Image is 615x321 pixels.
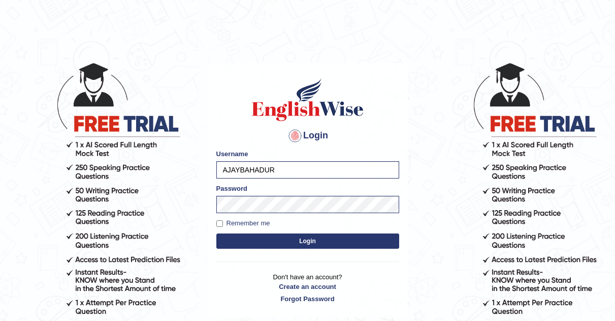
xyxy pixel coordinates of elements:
img: Logo of English Wise sign in for intelligent practice with AI [250,77,366,123]
input: Remember me [216,220,223,227]
label: Password [216,184,247,193]
label: Username [216,149,248,159]
button: Login [216,234,399,249]
p: Don't have an account? [216,272,399,304]
a: Forgot Password [216,294,399,304]
h4: Login [216,128,399,144]
a: Create an account [216,282,399,291]
label: Remember me [216,218,270,228]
